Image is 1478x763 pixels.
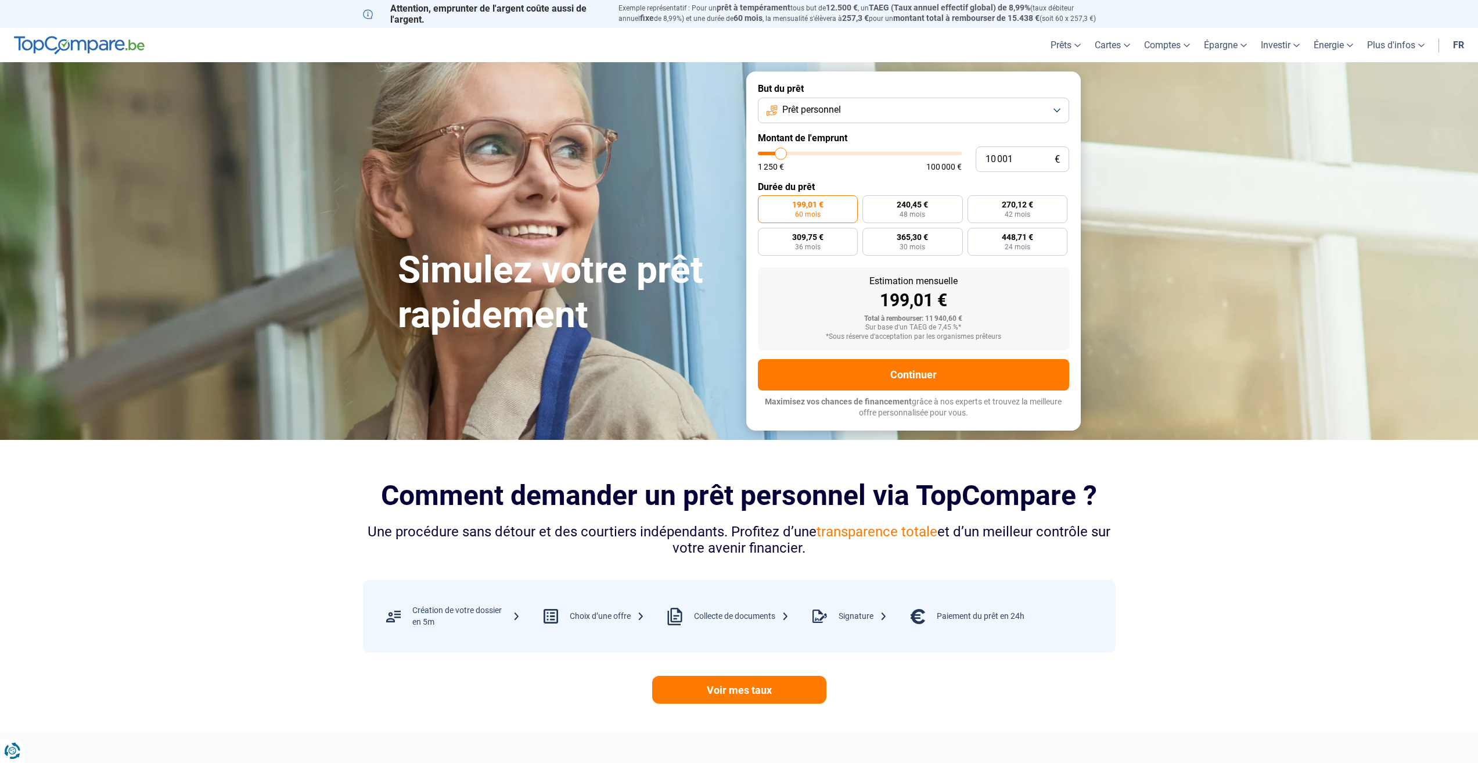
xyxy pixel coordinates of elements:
span: € [1055,155,1060,164]
img: TopCompare [14,36,145,55]
span: 309,75 € [792,233,823,241]
span: 1 250 € [758,163,784,171]
span: 257,3 € [842,13,869,23]
a: Épargne [1197,28,1254,62]
a: Plus d'infos [1360,28,1432,62]
a: Voir mes taux [652,676,826,704]
span: fixe [640,13,654,23]
label: But du prêt [758,83,1069,94]
span: Prêt personnel [782,103,841,116]
span: 48 mois [900,211,925,218]
span: 24 mois [1005,243,1030,250]
span: 30 mois [900,243,925,250]
a: Comptes [1137,28,1197,62]
a: fr [1446,28,1471,62]
a: Énergie [1307,28,1360,62]
div: Une procédure sans détour et des courtiers indépendants. Profitez d’une et d’un meilleur contrôle... [363,524,1116,557]
span: 36 mois [795,243,821,250]
button: Continuer [758,359,1069,391]
h1: Simulez votre prêt rapidement [398,248,732,338]
label: Durée du prêt [758,181,1069,192]
div: Création de votre dossier en 5m [412,605,520,628]
button: Prêt personnel [758,98,1069,123]
div: Collecte de documents [694,611,789,622]
div: 199,01 € [767,292,1060,309]
span: 100 000 € [926,163,962,171]
div: Paiement du prêt en 24h [937,611,1024,622]
span: 199,01 € [792,200,823,209]
a: Investir [1254,28,1307,62]
span: transparence totale [817,524,937,540]
span: 270,12 € [1002,200,1033,209]
a: Cartes [1088,28,1137,62]
span: 448,71 € [1002,233,1033,241]
p: Exemple représentatif : Pour un tous but de , un (taux débiteur annuel de 8,99%) et une durée de ... [618,3,1116,24]
label: Montant de l'emprunt [758,132,1069,144]
span: 42 mois [1005,211,1030,218]
div: Signature [839,611,887,622]
h2: Comment demander un prêt personnel via TopCompare ? [363,479,1116,511]
span: 365,30 € [897,233,928,241]
a: Prêts [1044,28,1088,62]
div: Choix d’une offre [570,611,645,622]
div: Sur base d'un TAEG de 7,45 %* [767,324,1060,332]
span: Maximisez vos chances de financement [765,397,912,406]
span: 240,45 € [897,200,928,209]
p: grâce à nos experts et trouvez la meilleure offre personnalisée pour vous. [758,396,1069,419]
span: prêt à tempérament [717,3,790,12]
div: *Sous réserve d'acceptation par les organismes prêteurs [767,333,1060,341]
span: 12.500 € [826,3,858,12]
span: 60 mois [795,211,821,218]
p: Attention, emprunter de l'argent coûte aussi de l'argent. [363,3,605,25]
div: Estimation mensuelle [767,277,1060,286]
span: 60 mois [733,13,763,23]
div: Total à rembourser: 11 940,60 € [767,315,1060,323]
span: TAEG (Taux annuel effectif global) de 8,99% [869,3,1030,12]
span: montant total à rembourser de 15.438 € [893,13,1040,23]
